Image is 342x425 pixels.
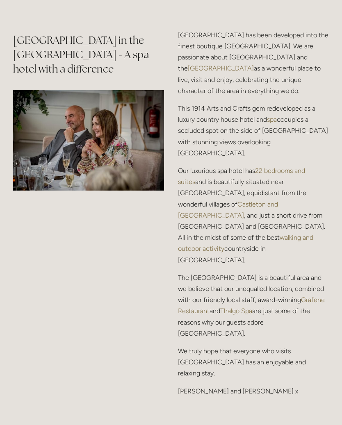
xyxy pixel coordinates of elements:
[178,165,329,266] p: Our luxurious spa hotel has and is beautifully situated near [GEOGRAPHIC_DATA], equidistant from ...
[178,30,329,96] p: [GEOGRAPHIC_DATA] has been developed into the finest boutique [GEOGRAPHIC_DATA]. We are passionat...
[13,33,164,76] h2: [GEOGRAPHIC_DATA] in the [GEOGRAPHIC_DATA] - A spa hotel with a difference
[188,64,254,72] a: [GEOGRAPHIC_DATA]
[220,307,252,315] a: Thalgo Spa
[178,345,329,379] p: We truly hope that everyone who visits [GEOGRAPHIC_DATA] has an enjoyable and relaxing stay.
[178,200,280,219] a: Castleton and [GEOGRAPHIC_DATA]
[267,116,277,123] a: spa
[178,386,329,397] p: [PERSON_NAME] and [PERSON_NAME] x
[13,90,164,191] img: Couple during a Dinner at Losehill Restaurant
[178,272,329,339] p: The [GEOGRAPHIC_DATA] is a beautiful area and we believe that our unequalled location, combined w...
[178,103,329,159] p: This 1914 Arts and Crafts gem redeveloped as a luxury country house hotel and occupies a secluded...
